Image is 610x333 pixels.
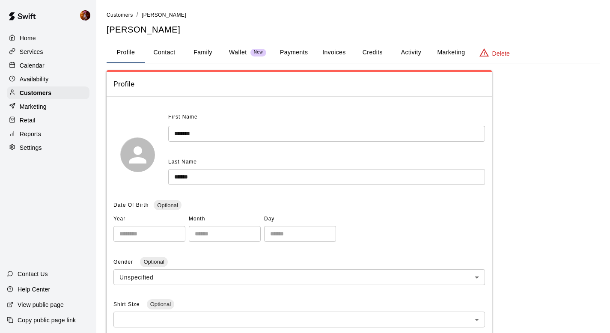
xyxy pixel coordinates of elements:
span: Date Of Birth [113,202,149,208]
p: Delete [492,49,510,58]
span: Profile [113,79,485,90]
div: Unspecified [113,269,485,285]
span: Customers [107,12,133,18]
p: Customers [20,89,51,97]
nav: breadcrumb [107,10,600,20]
span: Last Name [168,159,197,165]
a: Retail [7,114,89,127]
p: Help Center [18,285,50,294]
button: Invoices [315,42,353,63]
span: [PERSON_NAME] [142,12,186,18]
p: Contact Us [18,270,48,278]
a: Availability [7,73,89,86]
button: Credits [353,42,392,63]
a: Services [7,45,89,58]
span: First Name [168,110,198,124]
span: New [250,50,266,55]
button: Activity [392,42,430,63]
p: Services [20,48,43,56]
button: Family [184,42,222,63]
button: Payments [273,42,315,63]
p: Settings [20,143,42,152]
span: Year [113,212,185,226]
span: Optional [140,259,167,265]
div: basic tabs example [107,42,600,63]
p: Marketing [20,102,47,111]
p: View public page [18,300,64,309]
span: Optional [147,301,174,307]
a: Customers [7,86,89,99]
p: Wallet [229,48,247,57]
a: Settings [7,141,89,154]
span: Shirt Size [113,301,142,307]
a: Home [7,32,89,45]
a: Reports [7,128,89,140]
a: Marketing [7,100,89,113]
p: Copy public page link [18,316,76,324]
div: Kaitlyn Lim [78,7,96,24]
li: / [137,10,138,19]
span: Day [264,212,336,226]
span: Gender [113,259,135,265]
p: Reports [20,130,41,138]
p: Retail [20,116,36,125]
p: Home [20,34,36,42]
span: Optional [154,202,181,208]
p: Availability [20,75,49,83]
button: Profile [107,42,145,63]
a: Calendar [7,59,89,72]
img: Kaitlyn Lim [80,10,90,21]
a: Customers [107,11,133,18]
button: Contact [145,42,184,63]
button: Marketing [430,42,472,63]
h5: [PERSON_NAME] [107,24,600,36]
span: Month [189,212,261,226]
p: Calendar [20,61,45,70]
